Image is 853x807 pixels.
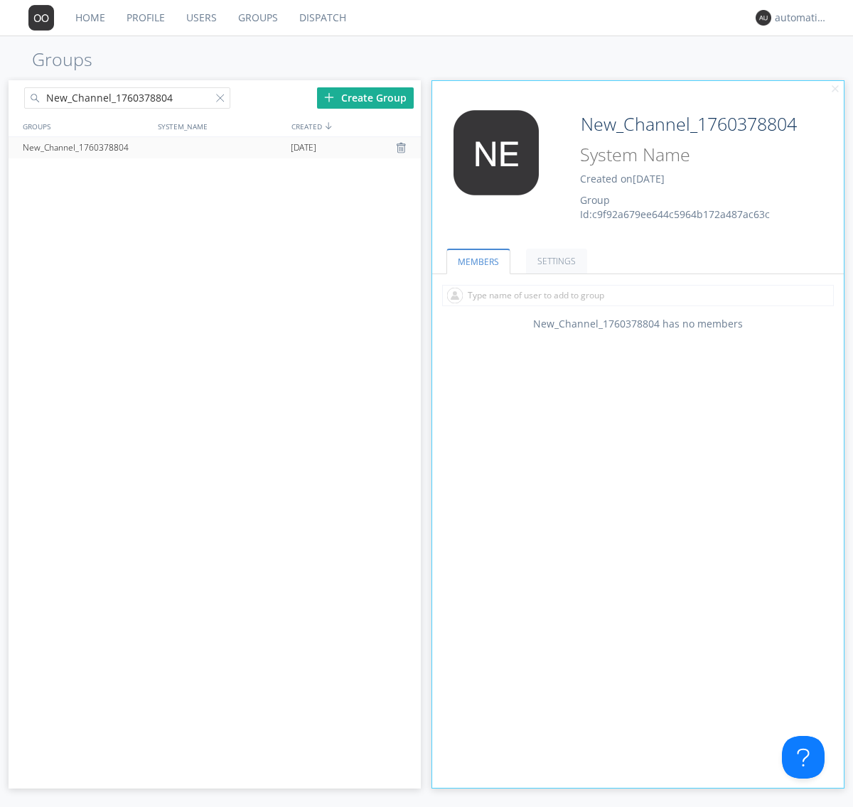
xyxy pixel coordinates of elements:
img: 373638.png [28,5,54,31]
span: [DATE] [633,172,665,185]
iframe: Toggle Customer Support [782,736,825,779]
img: plus.svg [324,92,334,102]
span: Created on [580,172,665,185]
input: Type name of user to add to group [442,285,834,306]
input: Group Name [575,110,805,139]
div: New_Channel_1760378804 has no members [432,317,844,331]
div: Create Group [317,87,414,109]
input: Search groups [24,87,230,109]
span: Group Id: c9f92a679ee644c5964b172a487ac63c [580,193,770,221]
div: GROUPS [19,116,151,136]
img: 373638.png [756,10,771,26]
div: automation+dispatcher0014 [775,11,828,25]
div: SYSTEM_NAME [154,116,288,136]
span: [DATE] [291,137,316,158]
div: New_Channel_1760378804 [19,137,152,158]
a: MEMBERS [446,249,510,274]
img: cancel.svg [830,85,840,94]
a: New_Channel_1760378804[DATE] [9,137,421,158]
div: CREATED [288,116,422,136]
img: 373638.png [443,110,549,195]
a: SETTINGS [526,249,587,273]
input: System Name [575,141,805,168]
